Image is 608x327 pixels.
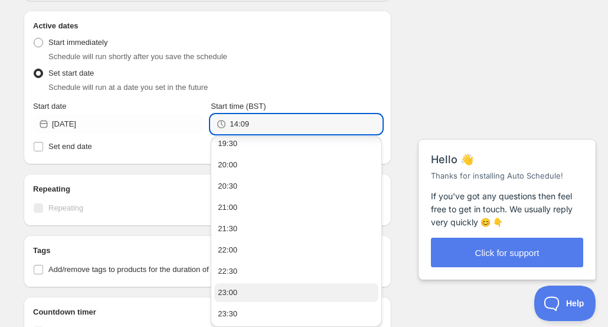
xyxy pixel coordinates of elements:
button: 21:00 [214,198,378,217]
div: 22:00 [218,244,237,256]
div: 20:00 [218,159,237,171]
span: Schedule will run shortly after you save the schedule [48,52,227,61]
button: 23:30 [214,305,378,323]
iframe: Help Scout Beacon - Open [534,286,596,321]
div: 21:30 [218,223,237,235]
span: Start time (BST) [211,102,266,111]
button: 21:30 [214,219,378,238]
button: 20:00 [214,156,378,174]
span: Set end date [48,142,92,151]
iframe: Help Scout Beacon - Messages and Notifications [413,110,603,286]
button: 20:30 [214,177,378,196]
button: 22:00 [214,241,378,260]
div: 23:30 [218,308,237,320]
div: 20:30 [218,180,237,192]
button: 22:30 [214,262,378,281]
div: 22:30 [218,266,237,277]
div: 19:30 [218,138,237,150]
h2: Repeating [33,183,382,195]
h2: Active dates [33,20,382,32]
span: Schedule will run at a date you set in the future [48,83,208,92]
span: Start immediately [48,38,107,47]
span: Add/remove tags to products for the duration of the schedule [48,265,254,274]
div: 23:00 [218,287,237,299]
button: 19:30 [214,134,378,153]
div: 21:00 [218,202,237,213]
h2: Tags [33,245,382,257]
span: Start date [33,102,66,111]
button: 23:00 [214,283,378,302]
span: Repeating [48,203,83,212]
span: Set start date [48,69,94,77]
h2: Countdown timer [33,306,382,318]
